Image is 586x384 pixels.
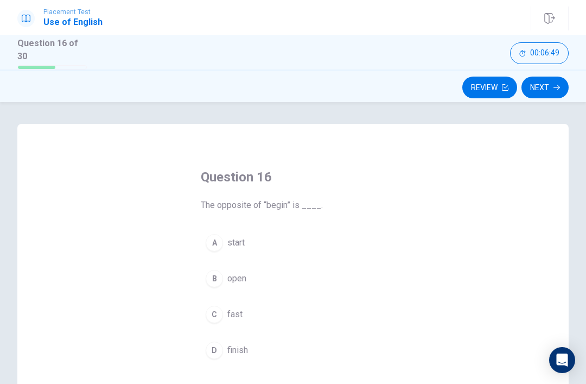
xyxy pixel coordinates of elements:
[462,77,517,98] button: Review
[530,49,559,58] span: 00:06:49
[549,347,575,373] div: Open Intercom Messenger
[227,308,243,321] span: fast
[227,344,248,357] span: finish
[201,337,385,364] button: Dfinish
[206,234,223,251] div: A
[201,265,385,292] button: Bopen
[17,37,87,63] h1: Question 16 of 30
[521,77,569,98] button: Next
[201,168,385,186] h4: Question 16
[206,306,223,323] div: C
[206,342,223,359] div: D
[201,301,385,328] button: Cfast
[201,199,385,212] span: The opposite of “begin” is ____.
[206,270,223,287] div: B
[43,8,103,16] span: Placement Test
[510,42,569,64] button: 00:06:49
[227,272,246,285] span: open
[227,236,245,249] span: start
[201,229,385,256] button: Astart
[43,16,103,29] h1: Use of English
